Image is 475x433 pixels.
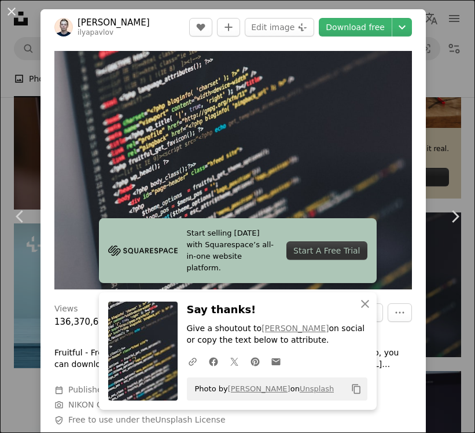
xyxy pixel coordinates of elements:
button: More Actions [388,303,412,322]
a: Share over email [266,350,286,373]
a: Download free [319,18,392,36]
a: Next [435,161,475,272]
img: file-1705255347840-230a6ab5bca9image [108,242,178,259]
button: Like [189,18,212,36]
span: Photo by on [189,380,334,398]
button: Zoom in on this image [54,51,412,289]
span: Published on [68,385,148,394]
a: Share on Twitter [224,350,245,373]
p: Give a shoutout to on social or copy the text below to attribute. [187,323,367,346]
a: [PERSON_NAME] [262,324,329,333]
a: ilyapavlov [78,28,113,36]
div: Start A Free Trial [286,241,367,260]
span: 136,370,641 [54,317,109,327]
a: [PERSON_NAME] [228,384,290,393]
button: Choose download size [392,18,412,36]
button: Edit image [245,18,314,36]
a: [PERSON_NAME] [78,17,150,28]
button: Add to Collection [217,18,240,36]
a: Share on Facebook [203,350,224,373]
img: monitor showing Java programming [54,51,412,289]
button: NIKON CORPORATION, NIKON D800 [68,399,211,411]
span: Free to use under the [68,414,226,426]
span: Start selling [DATE] with Squarespace’s all-in-one website platform. [187,227,278,274]
a: Share on Pinterest [245,350,266,373]
a: Unsplash License [155,415,225,424]
img: Go to Ilya Pavlov's profile [54,18,73,36]
a: Unsplash [300,384,334,393]
h3: Say thanks! [187,302,367,318]
h3: Views [54,303,78,315]
button: Copy to clipboard [347,379,366,399]
a: Start selling [DATE] with Squarespace’s all-in-one website platform.Start A Free Trial [99,218,377,283]
p: Fruitful - Free WordPress Responsive theme source code displayed on this photo, you can download ... [54,347,402,370]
